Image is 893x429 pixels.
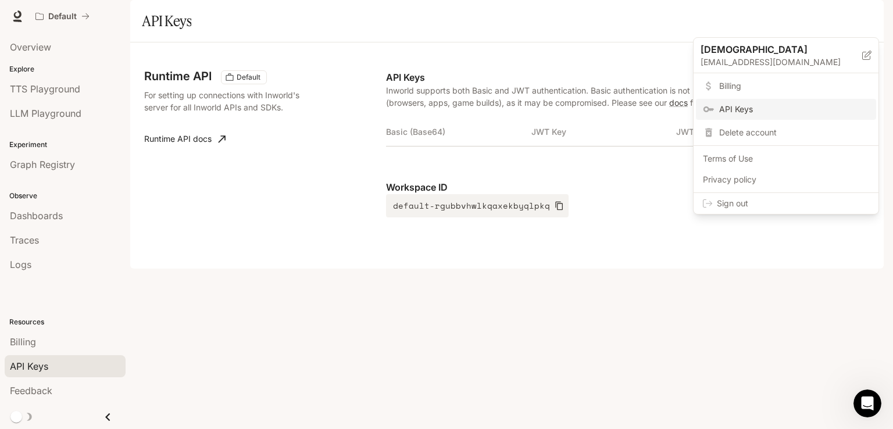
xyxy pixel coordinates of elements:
span: Billing [719,80,869,92]
a: Terms of Use [696,148,876,169]
a: API Keys [696,99,876,120]
span: Sign out [717,198,869,209]
span: Privacy policy [703,174,869,185]
span: Delete account [719,127,869,138]
span: Terms of Use [703,153,869,165]
a: Privacy policy [696,169,876,190]
div: Delete account [696,122,876,143]
p: [DEMOGRAPHIC_DATA] [701,42,844,56]
div: [DEMOGRAPHIC_DATA][EMAIL_ADDRESS][DOMAIN_NAME] [694,38,878,73]
iframe: Intercom live chat [853,389,881,417]
span: API Keys [719,103,869,115]
a: Billing [696,76,876,96]
p: [EMAIL_ADDRESS][DOMAIN_NAME] [701,56,862,68]
div: Sign out [694,193,878,214]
